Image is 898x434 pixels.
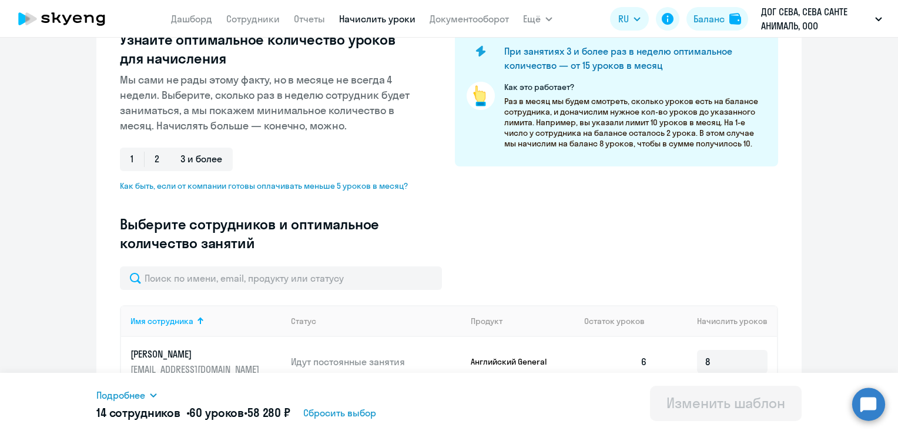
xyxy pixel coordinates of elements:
button: ДОГ СЕВА, СЕВА САНТЕ АНИМАЛЬ, ООО [755,5,888,33]
div: Изменить шаблон [666,393,785,412]
p: Мы сами не рады этому факту, но в месяце не всегда 4 недели. Выберите, сколько раз в неделю сотру... [120,72,417,133]
div: Баланс [693,12,725,26]
div: Статус [291,316,461,326]
a: Отчеты [294,13,325,25]
p: ДОГ СЕВА, СЕВА САНТЕ АНИМАЛЬ, ООО [761,5,870,33]
td: 6 [575,337,657,386]
p: [PERSON_NAME] [130,348,262,360]
span: Сбросить выбор [303,406,376,420]
div: Статус [291,316,316,326]
a: Дашборд [171,13,212,25]
a: [PERSON_NAME][EMAIL_ADDRESS][DOMAIN_NAME] [130,348,282,376]
p: Как это работает? [504,82,766,92]
th: Начислить уроков [657,305,777,337]
span: 3 и более [170,148,233,171]
div: Продукт [471,316,575,326]
span: Подробнее [96,388,145,402]
h4: При занятиях 3 и более раз в неделю оптимальное количество — от 15 уроков в месяц [504,44,758,72]
div: Продукт [471,316,502,326]
div: Остаток уроков [584,316,657,326]
img: pointer-circle [467,82,495,110]
h3: Выберите сотрудников и оптимальное количество занятий [120,215,417,252]
p: [EMAIL_ADDRESS][DOMAIN_NAME] [130,363,262,376]
p: Идут постоянные занятия [291,355,461,368]
a: Начислить уроки [339,13,416,25]
button: Изменить шаблон [650,386,802,421]
button: RU [610,7,649,31]
span: 2 [144,148,170,171]
span: Ещё [523,12,541,26]
span: Остаток уроков [584,316,645,326]
input: Поиск по имени, email, продукту или статусу [120,266,442,290]
div: Имя сотрудника [130,316,282,326]
span: RU [618,12,629,26]
button: Балансbalance [686,7,748,31]
span: 58 280 ₽ [247,405,290,420]
span: Как быть, если от компании готовы оплачивать меньше 5 уроков в месяц? [120,181,417,191]
a: Сотрудники [226,13,280,25]
p: Раз в месяц мы будем смотреть, сколько уроков есть на балансе сотрудника, и доначислим нужное кол... [504,96,766,149]
h3: Узнайте оптимальное количество уроков для начисления [120,30,417,68]
span: 1 [120,148,144,171]
p: Английский General [471,356,559,367]
button: Ещё [523,7,552,31]
h5: 14 сотрудников • • [96,405,290,421]
a: Документооборот [430,13,509,25]
div: Имя сотрудника [130,316,193,326]
img: balance [729,13,741,25]
span: 60 уроков [189,405,244,420]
